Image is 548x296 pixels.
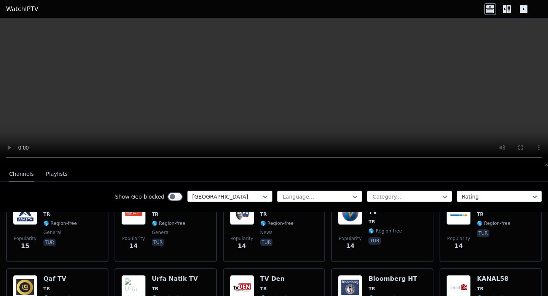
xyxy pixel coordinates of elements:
[6,5,38,14] a: WatchIPTV
[454,242,463,251] span: 14
[152,211,158,217] span: TR
[43,220,77,226] span: 🌎 Region-free
[477,275,510,283] h6: KANAL58
[152,275,198,283] h6: Urfa Natik TV
[43,239,56,246] p: tur
[46,167,68,181] button: Playlists
[43,211,50,217] span: TR
[152,286,158,292] span: TR
[121,201,146,225] img: Cekmekoy TV
[368,237,381,245] p: tur
[477,286,483,292] span: TR
[152,239,164,246] p: tur
[368,219,375,225] span: TR
[260,286,267,292] span: TR
[115,193,164,201] label: Show Geo-blocked
[231,236,253,242] span: Popularity
[346,242,354,251] span: 14
[129,242,138,251] span: 14
[260,239,272,246] p: tur
[477,211,483,217] span: TR
[447,236,470,242] span: Popularity
[21,242,29,251] span: 15
[43,286,50,292] span: TR
[14,236,37,242] span: Popularity
[122,236,145,242] span: Popularity
[338,201,362,225] img: MaviKaradeniz TV
[43,275,77,283] h6: Qaf TV
[152,220,185,226] span: 🌎 Region-free
[237,242,246,251] span: 14
[152,229,170,236] span: general
[477,220,510,226] span: 🌎 Region-free
[477,229,489,237] p: tur
[260,220,294,226] span: 🌎 Region-free
[9,167,34,181] button: Channels
[368,275,417,283] h6: Bloomberg HT
[43,229,61,236] span: general
[368,286,375,292] span: TR
[260,275,294,283] h6: TV Den
[260,229,272,236] span: news
[339,236,362,242] span: Popularity
[230,201,254,225] img: Deha TV
[13,201,37,225] img: Aras TV
[260,211,267,217] span: TR
[446,201,471,225] img: Meltem TV
[368,228,402,234] span: 🌎 Region-free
